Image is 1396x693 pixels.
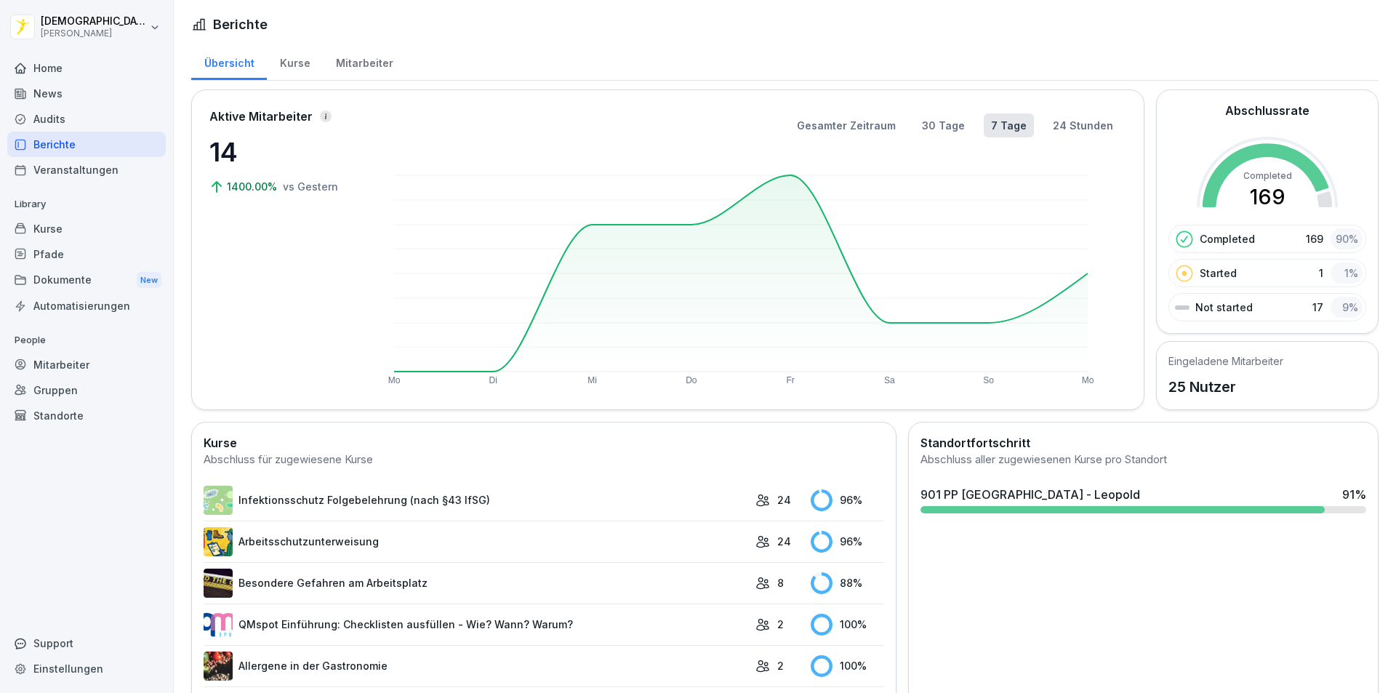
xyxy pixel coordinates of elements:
a: Pfade [7,241,166,267]
div: New [137,272,161,289]
a: Kurse [267,43,323,80]
div: 96 % [811,531,884,553]
a: Arbeitsschutzunterweisung [204,527,748,556]
p: 14 [209,132,355,172]
img: zq4t51x0wy87l3xh8s87q7rq.png [204,569,233,598]
p: 24 [777,534,791,549]
a: QMspot Einführung: Checklisten ausfüllen - Wie? Wann? Warum? [204,610,748,639]
img: rsy9vu330m0sw5op77geq2rv.png [204,610,233,639]
a: Standorte [7,403,166,428]
div: 9 % [1331,297,1363,318]
a: DokumenteNew [7,267,166,294]
a: Veranstaltungen [7,157,166,183]
a: Gruppen [7,377,166,403]
p: Library [7,193,166,216]
h2: Abschlussrate [1225,102,1309,119]
a: Besondere Gefahren am Arbeitsplatz [204,569,748,598]
div: 91 % [1342,486,1366,503]
text: So [983,375,994,385]
p: Completed [1200,231,1255,247]
a: News [7,81,166,106]
div: 100 % [811,614,884,636]
p: 25 Nutzer [1168,376,1283,398]
p: Started [1200,265,1237,281]
a: Allergene in der Gastronomie [204,652,748,681]
text: Mi [587,375,597,385]
p: People [7,329,166,352]
div: Abschluss aller zugewiesenen Kurse pro Standort [920,452,1366,468]
h1: Berichte [213,15,268,34]
p: 17 [1312,300,1323,315]
p: 169 [1306,231,1323,247]
div: 96 % [811,489,884,511]
p: [DEMOGRAPHIC_DATA] Dill [41,15,147,28]
a: Audits [7,106,166,132]
div: Abschluss für zugewiesene Kurse [204,452,884,468]
a: Mitarbeiter [323,43,406,80]
img: gsgognukgwbtoe3cnlsjjbmw.png [204,652,233,681]
a: Home [7,55,166,81]
a: Mitarbeiter [7,352,166,377]
p: vs Gestern [283,179,338,194]
p: 2 [777,617,784,632]
button: 30 Tage [915,113,972,137]
p: Aktive Mitarbeiter [209,108,313,125]
div: 88 % [811,572,884,594]
a: 901 PP [GEOGRAPHIC_DATA] - Leopold91% [915,480,1372,519]
h2: Kurse [204,434,884,452]
p: Not started [1195,300,1253,315]
a: Übersicht [191,43,267,80]
p: [PERSON_NAME] [41,28,147,39]
p: 8 [777,575,784,590]
text: Sa [884,375,895,385]
h2: Standortfortschritt [920,434,1366,452]
button: 24 Stunden [1046,113,1120,137]
h5: Eingeladene Mitarbeiter [1168,353,1283,369]
div: Support [7,630,166,656]
a: Einstellungen [7,656,166,681]
text: Di [489,375,497,385]
p: 24 [777,492,791,508]
a: Infektionsschutz Folgebelehrung (nach §43 IfSG) [204,486,748,515]
p: 2 [777,658,784,673]
img: tgff07aey9ahi6f4hltuk21p.png [204,486,233,515]
div: Dokumente [7,267,166,294]
div: 100 % [811,655,884,677]
text: Fr [786,375,794,385]
a: Kurse [7,216,166,241]
a: Berichte [7,132,166,157]
div: 90 % [1331,228,1363,249]
div: 901 PP [GEOGRAPHIC_DATA] - Leopold [920,486,1140,503]
p: 1400.00% [227,179,280,194]
text: Do [686,375,697,385]
button: 7 Tage [984,113,1034,137]
a: Automatisierungen [7,293,166,319]
text: Mo [1082,375,1094,385]
text: Mo [388,375,401,385]
img: bgsrfyvhdm6180ponve2jajk.png [204,527,233,556]
div: 1 % [1331,263,1363,284]
p: 1 [1319,265,1323,281]
button: Gesamter Zeitraum [790,113,903,137]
